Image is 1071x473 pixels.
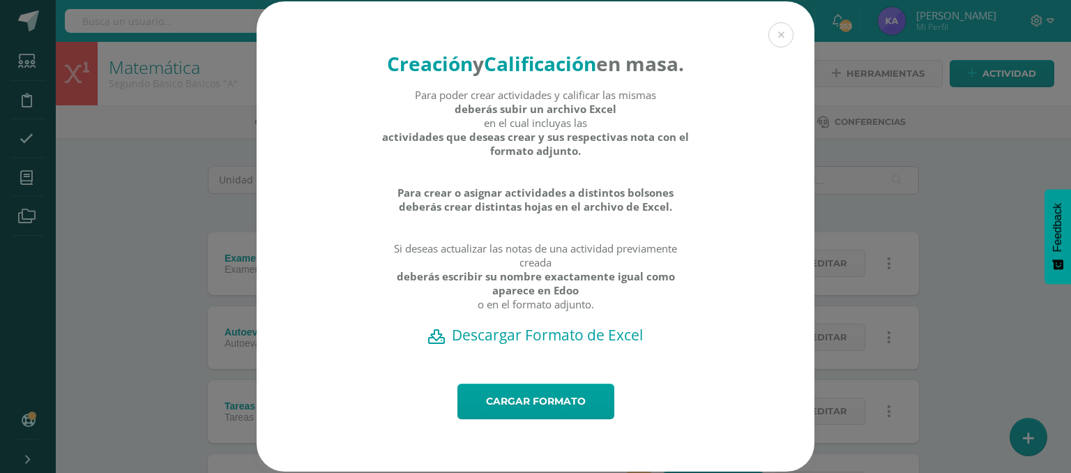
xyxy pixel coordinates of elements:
strong: Para crear o asignar actividades a distintos bolsones deberás crear distintas hojas en el archivo... [381,186,690,213]
div: Para poder crear actividades y calificar las mismas en el cual incluyas las Si deseas actualizar ... [381,88,690,325]
a: Descargar Formato de Excel [281,325,790,345]
strong: actividades que deseas crear y sus respectivas nota con el formato adjunto. [381,130,690,158]
strong: Creación [387,50,473,77]
h4: en masa. [381,50,690,77]
button: Feedback - Mostrar encuesta [1045,189,1071,284]
strong: deberás escribir su nombre exactamente igual como aparece en Edoo [381,269,690,297]
strong: deberás subir un archivo Excel [455,102,616,116]
span: Feedback [1051,203,1064,252]
strong: Calificación [484,50,596,77]
strong: y [473,50,484,77]
a: Cargar formato [457,384,614,419]
button: Close (Esc) [768,22,793,47]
